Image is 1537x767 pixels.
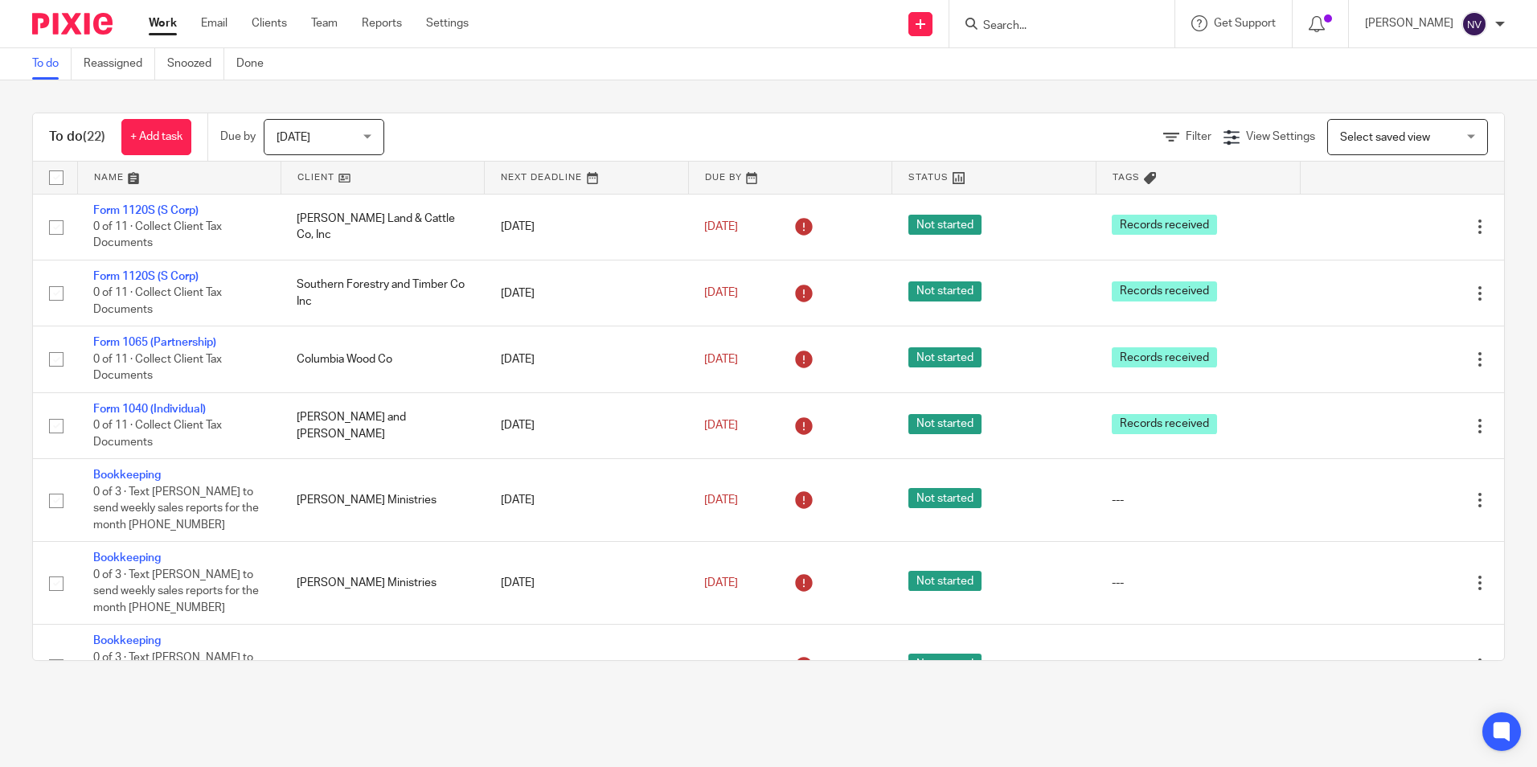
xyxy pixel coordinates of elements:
[1246,131,1315,142] span: View Settings
[32,13,113,35] img: Pixie
[908,414,982,434] span: Not started
[281,260,484,326] td: Southern Forestry and Timber Co Inc
[1461,11,1487,37] img: svg%3E
[704,577,738,589] span: [DATE]
[236,48,276,80] a: Done
[281,542,484,625] td: [PERSON_NAME] Ministries
[201,15,227,31] a: Email
[908,281,982,301] span: Not started
[908,215,982,235] span: Not started
[167,48,224,80] a: Snoozed
[704,354,738,365] span: [DATE]
[1112,492,1284,508] div: ---
[908,654,982,674] span: Not started
[93,470,161,481] a: Bookkeeping
[93,552,161,564] a: Bookkeeping
[83,130,105,143] span: (22)
[362,15,402,31] a: Reports
[704,420,738,431] span: [DATE]
[704,288,738,299] span: [DATE]
[281,459,484,542] td: [PERSON_NAME] Ministries
[281,194,484,260] td: [PERSON_NAME] Land & Cattle Co, Inc
[1112,281,1217,301] span: Records received
[908,347,982,367] span: Not started
[485,326,688,392] td: [DATE]
[220,129,256,145] p: Due by
[1186,131,1211,142] span: Filter
[1365,15,1453,31] p: [PERSON_NAME]
[1113,173,1140,182] span: Tags
[93,569,259,613] span: 0 of 3 · Text [PERSON_NAME] to send weekly sales reports for the month [PHONE_NUMBER]
[93,205,199,216] a: Form 1120S (S Corp)
[704,221,738,232] span: [DATE]
[121,119,191,155] a: + Add task
[93,221,222,249] span: 0 of 11 · Collect Client Tax Documents
[311,15,338,31] a: Team
[908,571,982,591] span: Not started
[32,48,72,80] a: To do
[1214,18,1276,29] span: Get Support
[1340,132,1430,143] span: Select saved view
[1112,347,1217,367] span: Records received
[1112,215,1217,235] span: Records received
[281,326,484,392] td: Columbia Wood Co
[49,129,105,146] h1: To do
[908,488,982,508] span: Not started
[485,542,688,625] td: [DATE]
[93,486,259,531] span: 0 of 3 · Text [PERSON_NAME] to send weekly sales reports for the month [PHONE_NUMBER]
[93,271,199,282] a: Form 1120S (S Corp)
[426,15,469,31] a: Settings
[485,392,688,458] td: [DATE]
[84,48,155,80] a: Reassigned
[93,404,206,415] a: Form 1040 (Individual)
[485,625,688,708] td: [DATE]
[252,15,287,31] a: Clients
[485,260,688,326] td: [DATE]
[704,494,738,506] span: [DATE]
[93,337,216,348] a: Form 1065 (Partnership)
[1112,658,1284,674] div: ---
[149,15,177,31] a: Work
[277,132,310,143] span: [DATE]
[281,392,484,458] td: [PERSON_NAME] and [PERSON_NAME]
[93,354,222,382] span: 0 of 11 · Collect Client Tax Documents
[1112,575,1284,591] div: ---
[281,625,484,708] td: [PERSON_NAME] Ministries
[485,459,688,542] td: [DATE]
[485,194,688,260] td: [DATE]
[93,635,161,646] a: Bookkeeping
[1112,414,1217,434] span: Records received
[93,652,259,696] span: 0 of 3 · Text [PERSON_NAME] to send weekly sales reports for the month [PHONE_NUMBER]
[93,420,222,448] span: 0 of 11 · Collect Client Tax Documents
[982,19,1126,34] input: Search
[93,288,222,316] span: 0 of 11 · Collect Client Tax Documents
